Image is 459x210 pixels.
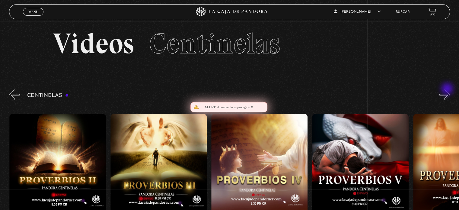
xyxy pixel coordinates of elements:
[204,105,216,109] span: Alert:
[9,89,20,100] button: Previous
[428,8,436,16] a: View your shopping cart
[334,10,381,14] span: [PERSON_NAME]
[26,15,40,19] span: Cerrar
[27,93,69,99] h3: Centinelas
[396,10,410,14] a: Buscar
[53,29,406,58] h2: Videos
[190,102,267,112] div: el contenido es protegido !!
[149,26,280,61] span: Centinelas
[439,89,450,100] button: Next
[28,10,38,14] span: Menu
